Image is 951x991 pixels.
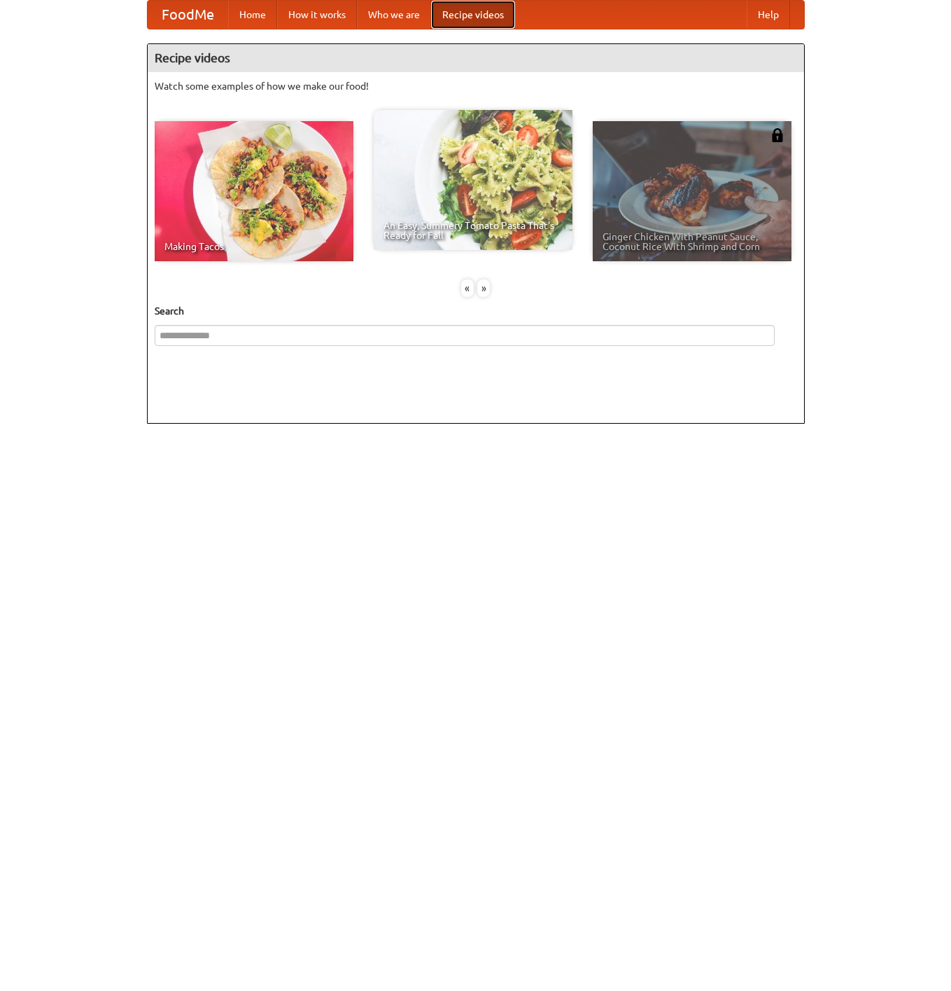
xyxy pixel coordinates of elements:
div: « [461,279,474,297]
img: 483408.png [770,128,784,142]
a: Home [228,1,277,29]
a: An Easy, Summery Tomato Pasta That's Ready for Fall [374,110,572,250]
h5: Search [155,304,797,318]
a: Making Tacos [155,121,353,261]
span: Making Tacos [164,242,344,251]
span: An Easy, Summery Tomato Pasta That's Ready for Fall [383,221,563,240]
p: Watch some examples of how we make our food! [155,79,797,93]
a: FoodMe [148,1,228,29]
a: Recipe videos [431,1,515,29]
a: Who we are [357,1,431,29]
h4: Recipe videos [148,44,804,72]
div: » [477,279,490,297]
a: Help [747,1,790,29]
a: How it works [277,1,357,29]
